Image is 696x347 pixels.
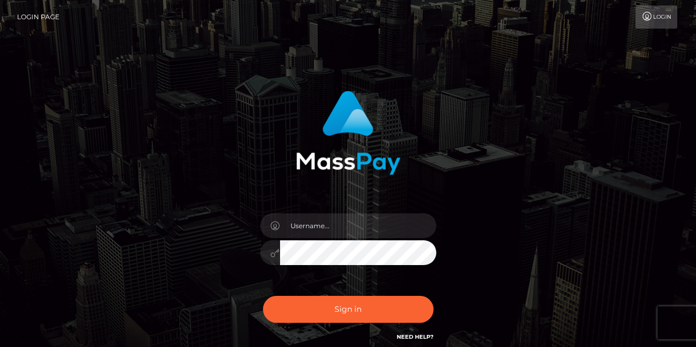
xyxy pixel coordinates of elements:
a: Login Page [17,5,59,29]
button: Sign in [263,296,434,323]
a: Login [635,5,677,29]
a: Need Help? [397,333,434,340]
img: MassPay Login [296,91,401,175]
input: Username... [280,213,436,238]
